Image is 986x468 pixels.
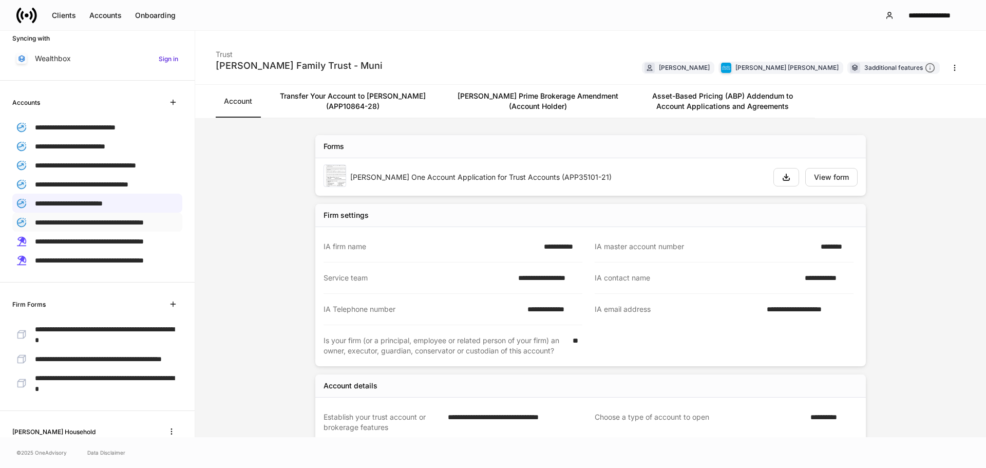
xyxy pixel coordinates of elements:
[128,7,182,24] button: Onboarding
[52,12,76,19] div: Clients
[324,412,442,433] div: Establish your trust account or brokerage features
[735,63,839,72] div: [PERSON_NAME] [PERSON_NAME]
[135,12,176,19] div: Onboarding
[814,174,849,181] div: View form
[12,427,96,437] h6: [PERSON_NAME] Household
[216,60,383,72] div: [PERSON_NAME] Family Trust - Muni
[324,304,521,314] div: IA Telephone number
[721,63,731,73] img: charles-schwab-BFYFdbvS.png
[864,63,935,73] div: 3 additional features
[87,448,125,457] a: Data Disclaimer
[324,210,369,220] div: Firm settings
[595,304,761,315] div: IA email address
[12,33,50,43] h6: Syncing with
[324,381,377,391] div: Account details
[12,299,46,309] h6: Firm Forms
[595,412,804,433] div: Choose a type of account to open
[35,53,71,64] p: Wealthbox
[45,7,83,24] button: Clients
[216,43,383,60] div: Trust
[12,98,40,107] h6: Accounts
[89,12,122,19] div: Accounts
[83,7,128,24] button: Accounts
[595,241,814,252] div: IA master account number
[12,49,182,68] a: WealthboxSign in
[350,172,765,182] div: [PERSON_NAME] One Account Application for Trust Accounts (APP35101-21)
[659,63,710,72] div: [PERSON_NAME]
[595,273,799,283] div: IA contact name
[260,85,445,118] a: Transfer Your Account to [PERSON_NAME] (APP10864-28)
[630,85,815,118] a: Asset-Based Pricing (ABP) Addendum to Account Applications and Agreements
[216,85,260,118] a: Account
[324,335,566,356] div: Is your firm (or a principal, employee or related person of your firm) an owner, executor, guardi...
[324,273,512,283] div: Service team
[324,241,538,252] div: IA firm name
[159,54,178,64] h6: Sign in
[324,141,344,152] div: Forms
[445,85,630,118] a: [PERSON_NAME] Prime Brokerage Amendment (Account Holder)
[16,448,67,457] span: © 2025 OneAdvisory
[805,168,858,186] button: View form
